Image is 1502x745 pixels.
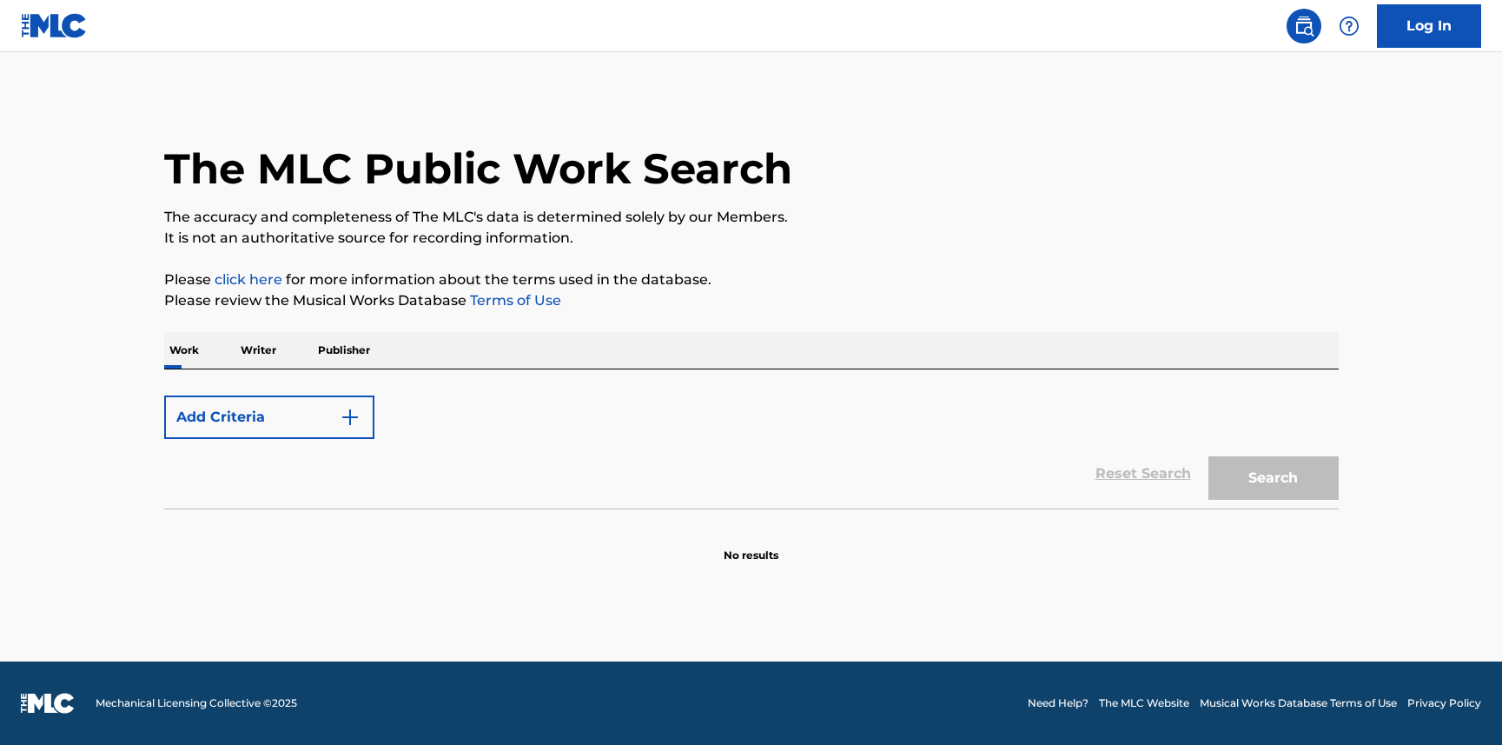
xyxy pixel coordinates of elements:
[1332,9,1366,43] div: Help
[466,292,561,309] a: Terms of Use
[215,271,282,288] a: click here
[164,228,1339,249] p: It is not an authoritative source for recording information.
[1028,695,1088,711] a: Need Help?
[1200,695,1397,711] a: Musical Works Database Terms of Use
[1294,16,1314,37] img: search
[164,290,1339,311] p: Please review the Musical Works Database
[21,13,88,38] img: MLC Logo
[164,387,1339,509] form: Search Form
[164,332,204,369] p: Work
[1407,695,1481,711] a: Privacy Policy
[313,332,375,369] p: Publisher
[1099,695,1189,711] a: The MLC Website
[340,407,361,428] img: 9d2ae6d4665cec9f34b9.svg
[1339,16,1360,37] img: help
[164,396,374,439] button: Add Criteria
[96,695,297,711] span: Mechanical Licensing Collective © 2025
[164,207,1339,228] p: The accuracy and completeness of The MLC's data is determined solely by our Members.
[724,527,778,563] p: No results
[1377,4,1481,48] a: Log In
[164,143,792,195] h1: The MLC Public Work Search
[1287,9,1321,43] a: Public Search
[235,332,281,369] p: Writer
[21,693,75,714] img: logo
[164,269,1339,290] p: Please for more information about the terms used in the database.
